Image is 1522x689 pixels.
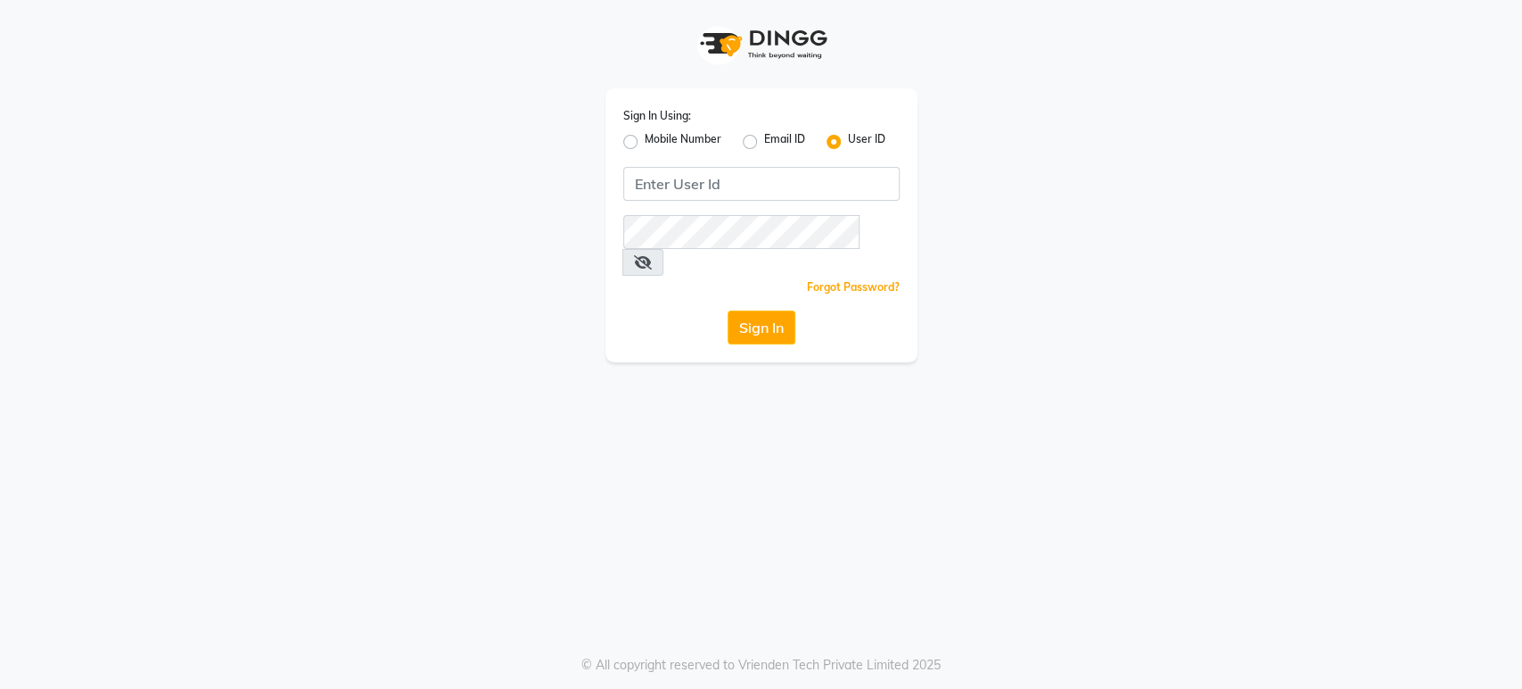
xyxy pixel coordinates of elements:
[623,215,860,249] input: Username
[807,280,900,294] a: Forgot Password?
[690,18,833,71] img: logo1.svg
[728,311,795,344] button: Sign In
[623,108,691,124] label: Sign In Using:
[848,131,885,153] label: User ID
[645,131,721,153] label: Mobile Number
[623,167,900,201] input: Username
[764,131,805,153] label: Email ID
